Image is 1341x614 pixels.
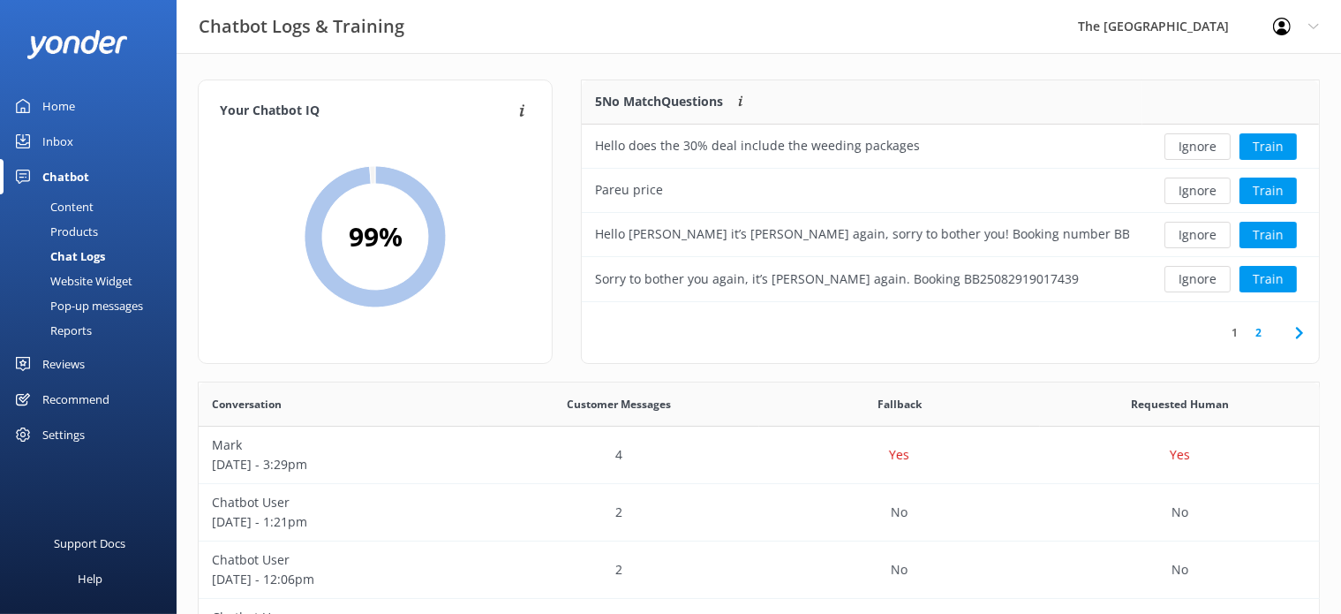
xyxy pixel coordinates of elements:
button: Train [1239,222,1297,248]
a: Reports [11,318,177,343]
div: Pareu price [595,180,663,200]
span: Fallback [878,396,922,413]
div: row [199,542,1320,599]
p: Chatbot User [212,493,466,512]
div: Chat Logs [11,244,105,269]
button: Ignore [1164,133,1231,160]
p: Yes [889,445,909,465]
div: row [582,257,1319,301]
div: row [199,427,1320,484]
div: Content [11,194,94,219]
a: Products [11,219,177,244]
div: Sorry to bother you again, it’s [PERSON_NAME] again. Booking BB25082919017439 [595,269,1079,289]
p: 2 [615,503,622,522]
button: Ignore [1164,266,1231,292]
div: Recommend [42,382,109,417]
div: row [582,213,1319,257]
p: 5 No Match Questions [595,92,723,111]
p: [DATE] - 1:21pm [212,512,466,532]
p: 4 [615,445,622,465]
div: Website Widget [11,269,132,293]
div: row [582,125,1319,169]
p: Mark [212,436,466,455]
div: Pop-up messages [11,293,143,318]
p: No [891,560,908,580]
h4: Your Chatbot IQ [220,102,514,121]
div: Hello does the 30% deal include the weeding packages [595,136,920,155]
p: Yes [1170,445,1190,465]
button: Train [1239,133,1297,160]
div: row [582,169,1319,213]
div: Support Docs [55,526,126,561]
p: 2 [615,560,622,580]
p: No [891,503,908,522]
a: Pop-up messages [11,293,177,318]
span: Customer Messages [567,396,671,413]
a: 2 [1247,324,1270,341]
p: Chatbot User [212,550,466,570]
div: Reports [11,318,92,343]
span: Requested Human [1131,396,1229,413]
button: Train [1239,178,1297,204]
p: [DATE] - 3:29pm [212,455,466,474]
div: Settings [42,417,85,452]
a: 1 [1223,324,1247,341]
div: row [199,484,1320,542]
button: Train [1239,266,1297,292]
p: No [1171,503,1188,522]
p: [DATE] - 12:06pm [212,570,466,589]
div: Products [11,219,98,244]
span: Conversation [212,396,282,413]
div: grid [582,125,1319,301]
button: Ignore [1164,178,1231,204]
div: Home [42,88,75,124]
a: Content [11,194,177,219]
div: Chatbot [42,159,89,194]
h2: 99 % [349,216,403,258]
h3: Chatbot Logs & Training [199,12,404,41]
div: Inbox [42,124,73,159]
div: Reviews [42,346,85,382]
div: Hello [PERSON_NAME] it’s [PERSON_NAME] again, sorry to bother you! Booking number BB25082919017439 [595,224,1129,244]
button: Ignore [1164,222,1231,248]
div: Help [78,561,102,596]
img: yonder-white-logo.png [26,30,128,59]
a: Website Widget [11,269,177,293]
p: No [1171,560,1188,580]
a: Chat Logs [11,244,177,269]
